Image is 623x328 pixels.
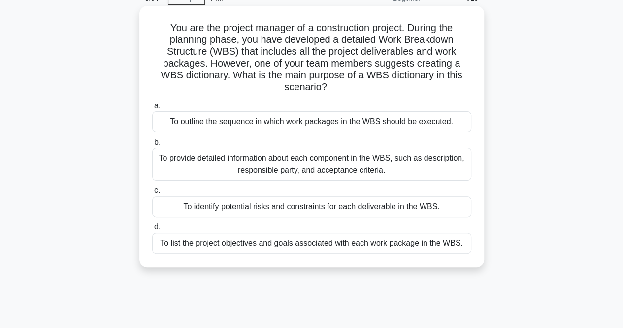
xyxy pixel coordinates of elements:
h5: You are the project manager of a construction project. During the planning phase, you have develo... [151,22,472,94]
div: To list the project objectives and goals associated with each work package in the WBS. [152,233,471,254]
div: To identify potential risks and constraints for each deliverable in the WBS. [152,196,471,217]
span: b. [154,138,161,146]
span: a. [154,101,161,109]
div: To outline the sequence in which work packages in the WBS should be executed. [152,111,471,132]
span: d. [154,222,161,231]
div: To provide detailed information about each component in the WBS, such as description, responsible... [152,148,471,181]
span: c. [154,186,160,194]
